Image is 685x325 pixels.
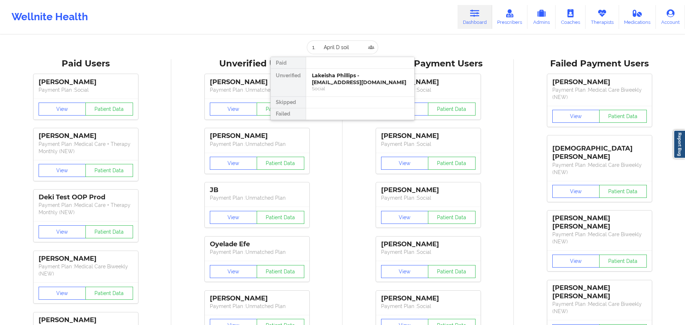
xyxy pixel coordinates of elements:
button: View [381,157,429,170]
button: View [210,103,257,116]
p: Payment Plan : Social [381,303,476,310]
div: [PERSON_NAME] [39,316,133,324]
button: View [39,225,86,238]
p: Payment Plan : Medical Care Biweekly (NEW) [552,86,647,101]
button: View [210,265,257,278]
div: Oyelade Efe [210,240,304,248]
button: View [39,287,86,300]
p: Payment Plan : Social [381,86,476,94]
button: Patient Data [599,255,647,268]
div: [PERSON_NAME] [381,294,476,303]
div: Unverified Users [176,58,337,69]
button: View [39,103,86,116]
p: Payment Plan : Unmatched Plan [210,248,304,256]
div: [PERSON_NAME] [210,78,304,86]
button: Patient Data [428,265,476,278]
button: View [552,255,600,268]
p: Payment Plan : Social [381,140,476,148]
button: View [552,110,600,123]
div: [PERSON_NAME] [39,78,133,86]
div: [PERSON_NAME] [381,186,476,194]
div: [PERSON_NAME] [PERSON_NAME] [552,214,647,231]
button: Patient Data [85,225,133,238]
button: View [210,211,257,224]
button: Patient Data [599,110,647,123]
div: Unverified [271,69,306,97]
div: [PERSON_NAME] [PERSON_NAME] [552,284,647,300]
div: [PERSON_NAME] [381,78,476,86]
div: Paid [271,57,306,69]
a: Dashboard [458,5,492,29]
button: Patient Data [257,211,304,224]
button: View [210,157,257,170]
div: [DEMOGRAPHIC_DATA][PERSON_NAME] [552,139,647,161]
div: [PERSON_NAME] [39,132,133,140]
a: Medications [619,5,656,29]
p: Payment Plan : Unmatched Plan [210,194,304,201]
div: Failed [271,108,306,120]
div: Lakeisha Phillips - [EMAIL_ADDRESS][DOMAIN_NAME] [312,72,408,86]
button: Patient Data [257,157,304,170]
button: View [381,211,429,224]
div: Deki Test OOP Prod [39,193,133,201]
p: Payment Plan : Unmatched Plan [210,140,304,148]
a: Prescribers [492,5,528,29]
a: Coaches [556,5,585,29]
button: Patient Data [257,265,304,278]
div: JB [210,186,304,194]
p: Payment Plan : Social [381,194,476,201]
button: View [381,265,429,278]
div: Failed Payment Users [519,58,680,69]
div: [PERSON_NAME] [39,255,133,263]
div: [PERSON_NAME] [210,294,304,303]
p: Payment Plan : Social [381,248,476,256]
a: Admins [527,5,556,29]
p: Payment Plan : Medical Care Biweekly (NEW) [552,161,647,176]
p: Payment Plan : Medical Care Biweekly (NEW) [552,231,647,245]
button: Patient Data [85,287,133,300]
button: Patient Data [428,157,476,170]
p: Payment Plan : Unmatched Plan [210,86,304,94]
p: Payment Plan : Medical Care Biweekly (NEW) [552,300,647,315]
div: Skipped [271,97,306,108]
div: [PERSON_NAME] [210,132,304,140]
button: Patient Data [428,103,476,116]
button: Patient Data [428,211,476,224]
a: Account [656,5,685,29]
button: View [39,164,86,177]
a: Report Bug [673,130,685,159]
div: Social [312,86,408,92]
div: Skipped Payment Users [348,58,509,69]
p: Payment Plan : Medical Care + Therapy Monthly (NEW) [39,201,133,216]
button: Patient Data [85,164,133,177]
button: View [552,185,600,198]
div: Paid Users [5,58,166,69]
p: Payment Plan : Medical Care Biweekly (NEW) [39,263,133,277]
div: [PERSON_NAME] [381,132,476,140]
button: Patient Data [85,103,133,116]
a: Therapists [585,5,619,29]
div: [PERSON_NAME] [552,78,647,86]
p: Payment Plan : Social [39,86,133,94]
p: Payment Plan : Unmatched Plan [210,303,304,310]
button: Patient Data [599,185,647,198]
div: [PERSON_NAME] [381,240,476,248]
button: Patient Data [257,103,304,116]
p: Payment Plan : Medical Care + Therapy Monthly (NEW) [39,140,133,155]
